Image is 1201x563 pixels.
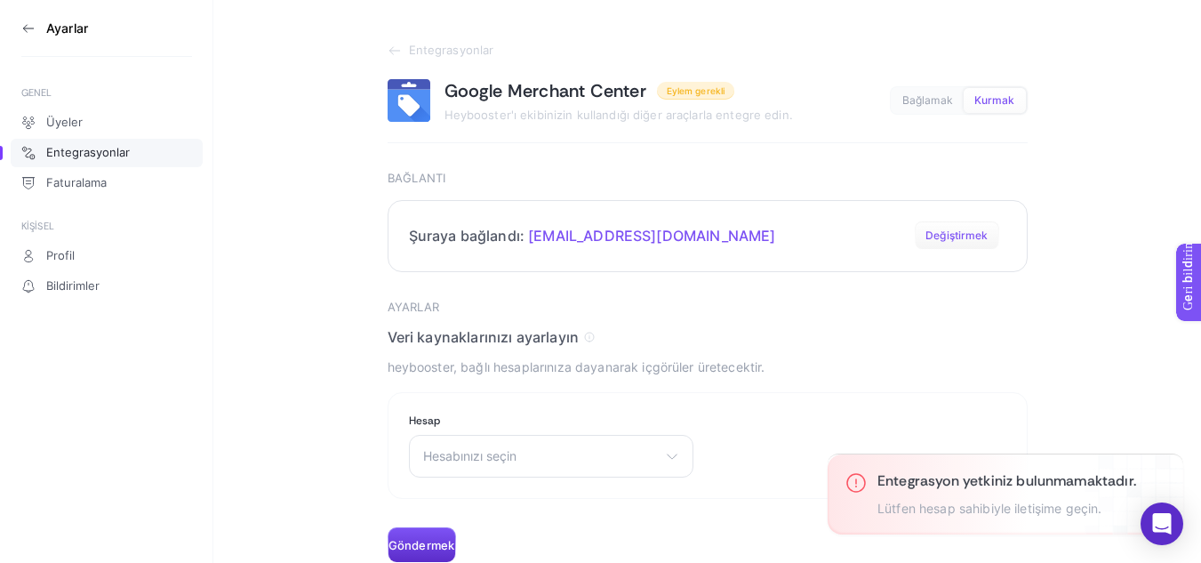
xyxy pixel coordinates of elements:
[388,359,765,374] font: heybooster, bağlı hesaplarınıza dayanarak içgörüler üretecektir.
[46,278,100,293] font: Bildirimler
[1141,503,1183,545] div: Intercom Messenger'ı açın
[11,169,203,197] a: Faturalama
[388,44,1028,58] a: Entegrasyonlar
[915,221,998,250] button: Değiştirmek
[877,501,1101,516] font: Lütfen hesap sahibiyle iletişime geçin.
[388,171,446,185] font: Bağlantı
[892,88,964,113] button: Bağlamak
[409,414,441,428] font: Hesap
[409,43,494,57] font: Entegrasyonlar
[46,248,75,262] font: Profil
[11,4,82,19] font: Geri bildirim
[11,242,203,270] a: Profil
[964,88,1026,113] button: Kurmak
[925,229,988,242] font: Değiştirmek
[528,227,775,245] font: [EMAIL_ADDRESS][DOMAIN_NAME]
[388,328,580,346] font: Veri kaynaklarınızı ayarlayın
[21,220,54,232] font: KİŞİSEL
[388,538,454,552] font: Göndermek
[388,300,440,314] font: Ayarlar
[974,93,1015,107] font: Kurmak
[11,139,203,167] a: Entegrasyonlar
[409,227,525,245] font: Şuraya bağlandı:
[21,86,52,99] font: GENEL
[667,85,725,96] font: Eylem gerekli
[877,471,1136,490] font: Entegrasyon yetkiniz bulunmamaktadır.
[46,145,130,159] font: Entegrasyonlar
[46,115,83,129] font: Üyeler
[444,108,793,122] font: Heybooster'ı ekibinizin kullandığı diğer araçlarla entegre edin.
[11,272,203,301] a: Bildirimler
[46,20,88,36] font: Ayarlar
[902,93,953,107] font: Bağlamak
[388,527,456,563] button: Göndermek
[444,79,646,102] font: Google Merchant Center
[11,109,203,137] a: Üyeler
[423,448,516,463] font: Hesabınızı seçin
[46,175,107,189] font: Faturalama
